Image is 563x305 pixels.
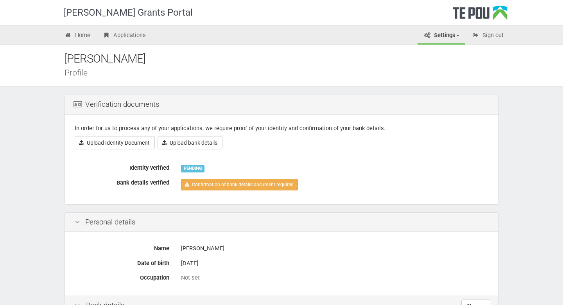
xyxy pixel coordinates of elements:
[65,50,510,67] div: [PERSON_NAME]
[181,274,488,282] div: Not set
[158,136,222,149] a: Upload bank details
[181,242,488,255] div: [PERSON_NAME]
[75,136,155,149] a: Upload Identity Document
[466,27,509,45] a: Sign out
[181,179,298,190] a: Confirmation of bank details document required
[181,165,204,172] div: PENDING
[69,161,175,172] label: Identity verified
[65,95,498,115] div: Verification documents
[69,271,175,282] label: Occupation
[65,213,498,232] div: Personal details
[69,176,175,187] label: Bank details verified
[65,68,510,77] div: Profile
[75,124,488,133] p: In order for us to process any of your applications, we require proof of your identity and confir...
[453,5,507,25] div: Te Pou Logo
[97,27,152,45] a: Applications
[59,27,96,45] a: Home
[181,257,488,270] div: [DATE]
[69,242,175,253] label: Name
[69,257,175,267] label: Date of birth
[418,27,465,45] a: Settings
